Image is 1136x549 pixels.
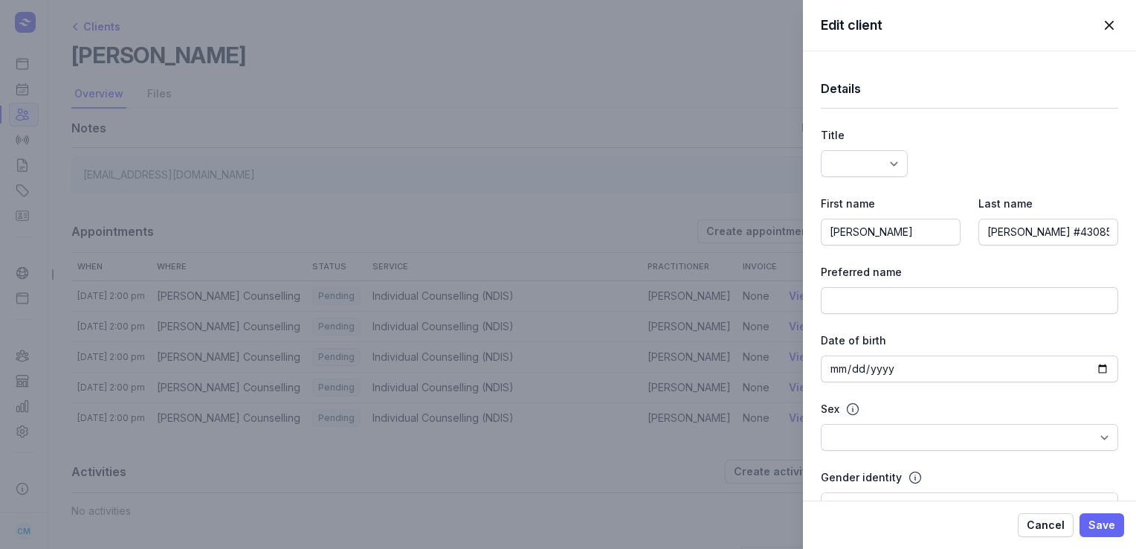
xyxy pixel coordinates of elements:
div: Preferred name [821,263,1118,281]
div: Last name [978,195,1118,213]
div: Title [821,126,908,144]
div: Sex [821,400,839,418]
span: Cancel [1027,516,1065,534]
h2: Edit client [821,16,882,34]
div: Date of birth [821,332,1118,350]
div: Gender identity [821,469,902,487]
div: First name [821,195,961,213]
button: Save [1079,513,1124,537]
h1: Details [821,78,1118,99]
span: Save [1088,516,1115,534]
button: Cancel [1018,513,1074,537]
